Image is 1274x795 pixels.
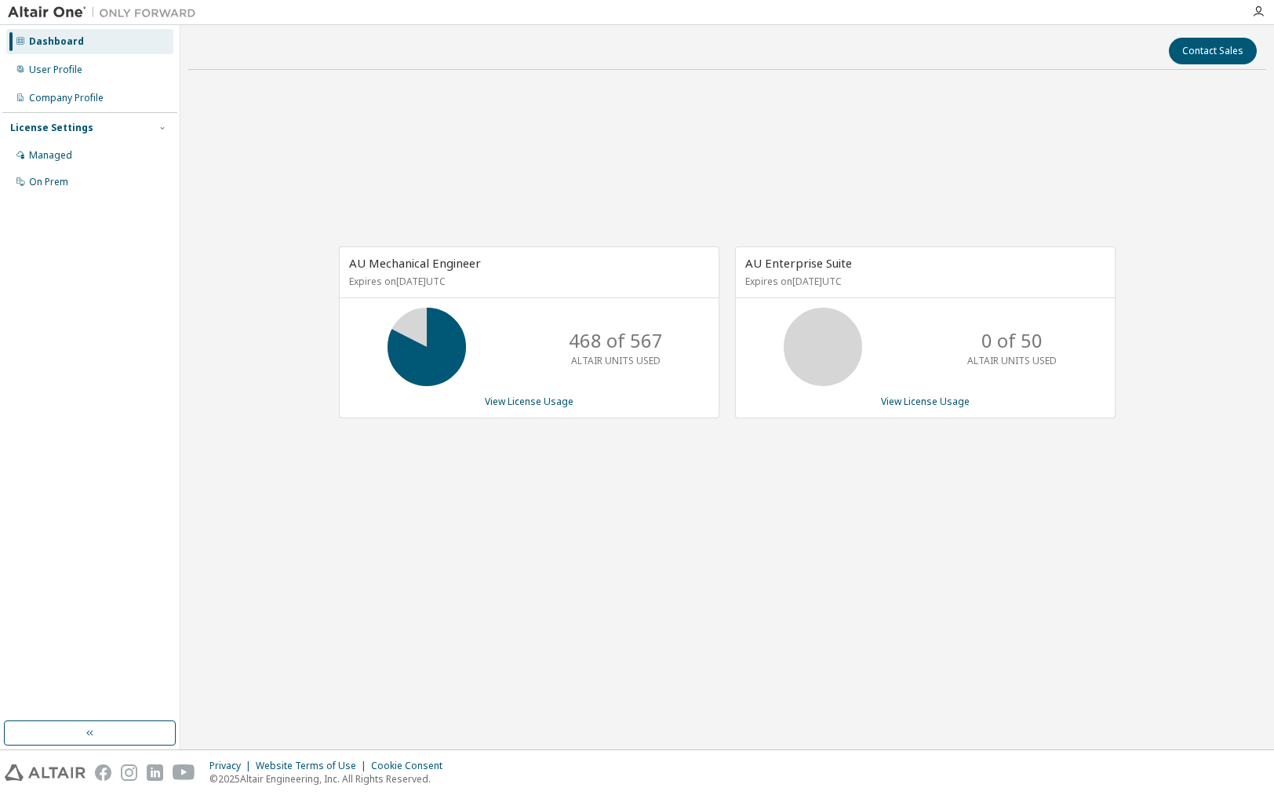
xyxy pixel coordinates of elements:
[173,764,195,781] img: youtube.svg
[209,760,256,772] div: Privacy
[745,275,1101,288] p: Expires on [DATE] UTC
[10,122,93,134] div: License Settings
[95,764,111,781] img: facebook.svg
[121,764,137,781] img: instagram.svg
[29,35,84,48] div: Dashboard
[745,255,852,271] span: AU Enterprise Suite
[371,760,452,772] div: Cookie Consent
[8,5,204,20] img: Altair One
[571,354,661,367] p: ALTAIR UNITS USED
[349,275,705,288] p: Expires on [DATE] UTC
[349,255,481,271] span: AU Mechanical Engineer
[147,764,163,781] img: linkedin.svg
[29,64,82,76] div: User Profile
[29,149,72,162] div: Managed
[967,354,1057,367] p: ALTAIR UNITS USED
[1169,38,1257,64] button: Contact Sales
[29,92,104,104] div: Company Profile
[569,327,663,354] p: 468 of 567
[485,395,573,408] a: View License Usage
[881,395,970,408] a: View License Usage
[256,760,371,772] div: Website Terms of Use
[981,327,1043,354] p: 0 of 50
[5,764,86,781] img: altair_logo.svg
[209,772,452,786] p: © 2025 Altair Engineering, Inc. All Rights Reserved.
[29,176,68,188] div: On Prem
